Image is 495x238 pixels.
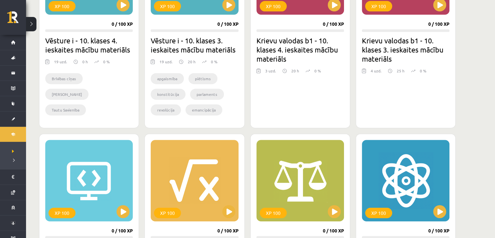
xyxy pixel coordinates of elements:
[154,1,181,11] div: XP 100
[365,208,392,218] div: XP 100
[397,68,405,74] p: 25 h
[45,36,133,54] h2: Vēsture i - 10. klases 4. ieskaites mācību materiāls
[188,59,196,65] p: 20 h
[7,11,26,28] a: Rīgas 1. Tālmācības vidusskola
[190,89,224,100] li: parlaments
[151,89,186,100] li: konstitūcija
[54,59,67,68] div: 19 uzd.
[291,68,299,74] p: 20 h
[45,104,86,115] li: Tautu Savienība
[188,73,217,84] li: piētisms
[45,73,83,84] li: Brīvības cīņas
[371,68,381,78] div: 4 uzd.
[265,68,276,78] div: 3 uzd.
[186,104,222,115] li: emancipācija
[260,208,287,218] div: XP 100
[151,104,181,115] li: revolūcija
[211,59,217,65] p: 0 %
[256,36,344,63] h2: Krievu valodas b1 - 10. klases 4. ieskaites mācību materiāls
[45,89,89,100] li: [PERSON_NAME]
[362,36,449,63] h2: Krievu valodas b1 - 10. klases 3. ieskaites mācību materiāls
[314,68,321,74] p: 0 %
[260,1,287,11] div: XP 100
[151,36,238,54] h2: Vēsture i - 10. klases 3. ieskaites mācību materiāls
[420,68,426,74] p: 0 %
[151,73,184,84] li: apgaismība
[82,59,88,65] p: 0 h
[159,59,172,68] div: 19 uzd.
[154,208,181,218] div: XP 100
[48,208,76,218] div: XP 100
[365,1,392,11] div: XP 100
[48,1,76,11] div: XP 100
[103,59,110,65] p: 0 %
